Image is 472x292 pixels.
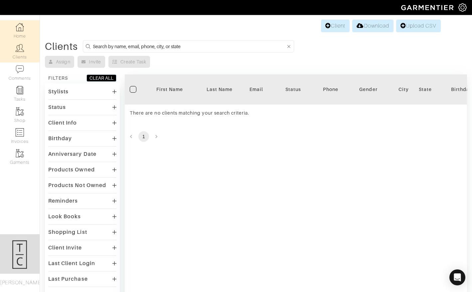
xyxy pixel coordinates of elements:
[200,86,239,93] div: Last Name
[48,88,69,95] div: Stylists
[249,86,263,93] div: Email
[16,128,24,137] img: orders-icon-0abe47150d42831381b5fb84f609e132dff9fe21cb692f30cb5eec754e2cba89.png
[352,20,393,32] a: Download
[16,23,24,31] img: dashboard-icon-dbcd8f5a0b271acd01030246c82b418ddd0df26cd7fceb0bd07c9910d44c42f6.png
[16,149,24,157] img: garments-icon-b7da505a4dc4fd61783c78ac3ca0ef83fa9d6f193b1c9dc38574b1d14d53ca28.png
[16,107,24,116] img: garments-icon-b7da505a4dc4fd61783c78ac3ca0ef83fa9d6f193b1c9dc38574b1d14d53ca28.png
[48,244,82,251] div: Client Invite
[344,74,393,105] th: Toggle SortBy
[48,182,106,189] div: Products Not Owned
[48,276,88,282] div: Last Purchase
[16,44,24,52] img: clients-icon-6bae9207a08558b7cb47a8932f037763ab4055f8c8b6bfacd5dc20c3e0201464.png
[48,104,66,111] div: Status
[449,269,465,285] div: Open Intercom Messenger
[48,75,68,81] div: FILTERS
[398,86,409,93] div: City
[48,135,72,142] div: Birthday
[349,86,389,93] div: Gender
[48,229,87,236] div: Shopping List
[321,20,350,32] a: Client
[86,74,116,82] button: CLEAR ALL
[125,131,467,142] nav: pagination navigation
[48,198,78,204] div: Reminders
[48,166,95,173] div: Products Owned
[16,65,24,73] img: comment-icon-a0a6a9ef722e966f86d9cbdc48e553b5cf19dbc54f86b18d962a5391bc8f6eb6.png
[323,86,338,93] div: Phone
[268,74,318,105] th: Toggle SortBy
[89,75,113,81] div: CLEAR ALL
[419,86,432,93] div: State
[48,213,81,220] div: Look Books
[396,20,441,32] a: Upload CSV
[398,2,458,13] img: garmentier-logo-header-white-b43fb05a5012e4ada735d5af1a66efaba907eab6374d6393d1fbf88cb4ef424d.png
[130,110,263,116] div: There are no clients matching your search criteria.
[145,74,195,105] th: Toggle SortBy
[48,151,96,157] div: Anniversary Date
[93,42,286,50] input: Search by name, email, phone, city, or state
[458,3,467,12] img: gear-icon-white-bd11855cb880d31180b6d7d6211b90ccbf57a29d726f0c71d8c61bd08dd39cc2.png
[45,43,78,50] div: Clients
[138,131,149,142] button: page 1
[273,86,313,93] div: Status
[16,86,24,94] img: reminder-icon-8004d30b9f0a5d33ae49ab947aed9ed385cf756f9e5892f1edd6e32f2345188e.png
[195,74,244,105] th: Toggle SortBy
[48,120,77,126] div: Client Info
[48,260,95,267] div: Last Client Login
[150,86,190,93] div: First Name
